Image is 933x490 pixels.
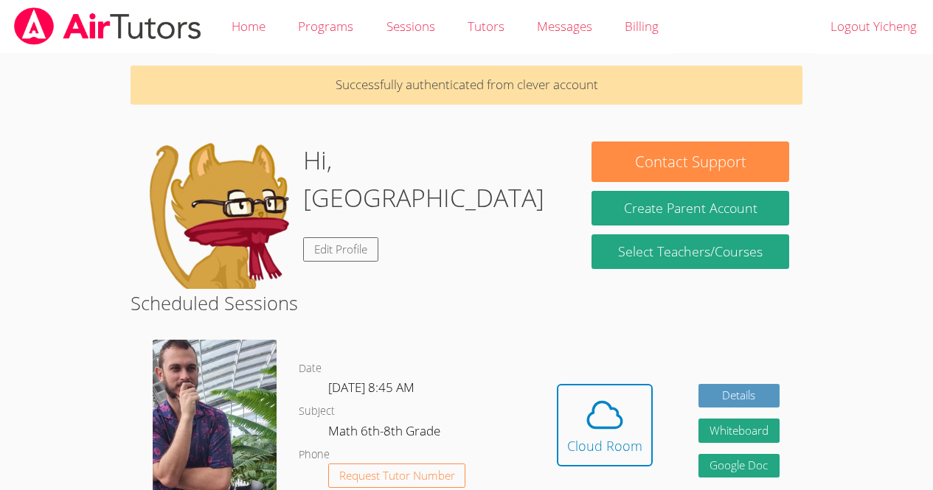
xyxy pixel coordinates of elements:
img: airtutors_banner-c4298cdbf04f3fff15de1276eac7730deb9818008684d7c2e4769d2f7ddbe033.png [13,7,203,45]
dt: Subject [299,402,335,421]
a: Edit Profile [303,237,378,262]
button: Create Parent Account [592,191,788,225]
a: Select Teachers/Courses [592,234,788,269]
button: Request Tutor Number [328,463,466,488]
a: Google Doc [698,454,780,478]
span: Messages [537,18,592,35]
div: Cloud Room [567,435,642,456]
h1: Hi, [GEOGRAPHIC_DATA] [303,141,565,217]
span: Request Tutor Number [339,470,455,481]
span: [DATE] 8:45 AM [328,379,415,396]
dt: Phone [299,446,330,464]
button: Contact Support [592,141,788,182]
h2: Scheduled Sessions [131,289,802,317]
dt: Date [299,360,322,378]
img: default.png [144,141,291,289]
button: Cloud Room [557,384,653,466]
a: Details [698,384,780,408]
button: Whiteboard [698,419,780,443]
dd: Math 6th-8th Grade [328,421,443,446]
p: Successfully authenticated from clever account [131,66,802,105]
